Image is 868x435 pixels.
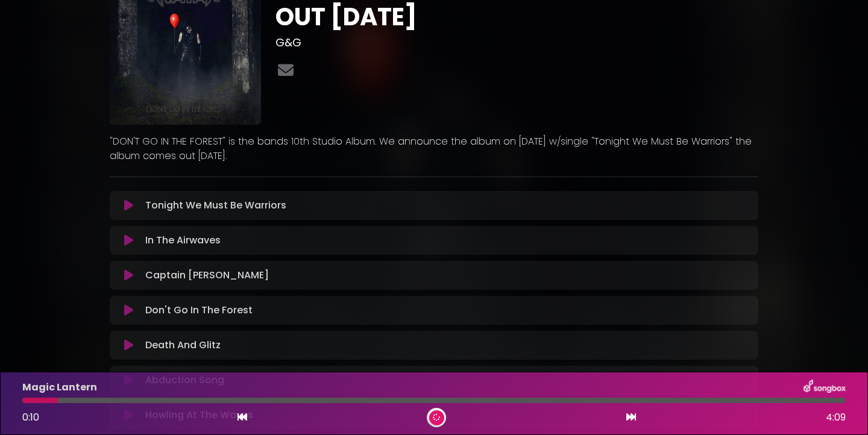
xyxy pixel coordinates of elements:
[275,36,758,49] h3: G&G
[145,303,253,318] p: Don't Go In The Forest
[22,380,97,395] p: Magic Lantern
[145,338,221,352] p: Death And Glitz
[804,380,846,395] img: songbox-logo-white.png
[145,268,269,283] p: Captain [PERSON_NAME]
[22,410,39,424] span: 0:10
[110,134,758,163] p: "DON'T GO IN THE FOREST" is the bands 10th Studio Album. We announce the album on [DATE] w/single...
[145,198,286,213] p: Tonight We Must Be Warriors
[145,233,221,248] p: In The Airwaves
[826,410,846,425] span: 4:09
